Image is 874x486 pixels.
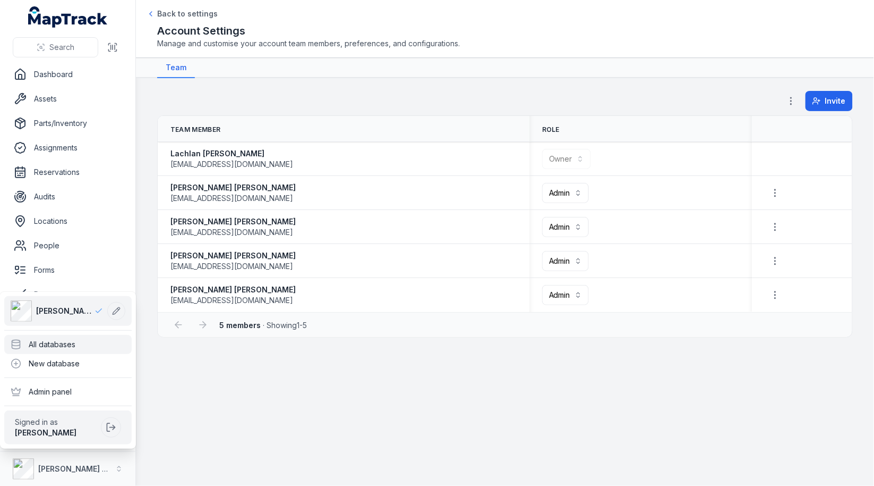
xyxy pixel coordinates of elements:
[38,464,175,473] strong: [PERSON_NAME] Asset Maintenance
[36,306,95,316] span: [PERSON_NAME] Asset Maintenance
[4,382,132,401] div: Admin panel
[15,428,76,437] strong: [PERSON_NAME]
[15,417,97,428] span: Signed in as
[4,335,132,354] div: All databases
[4,354,132,373] div: New database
